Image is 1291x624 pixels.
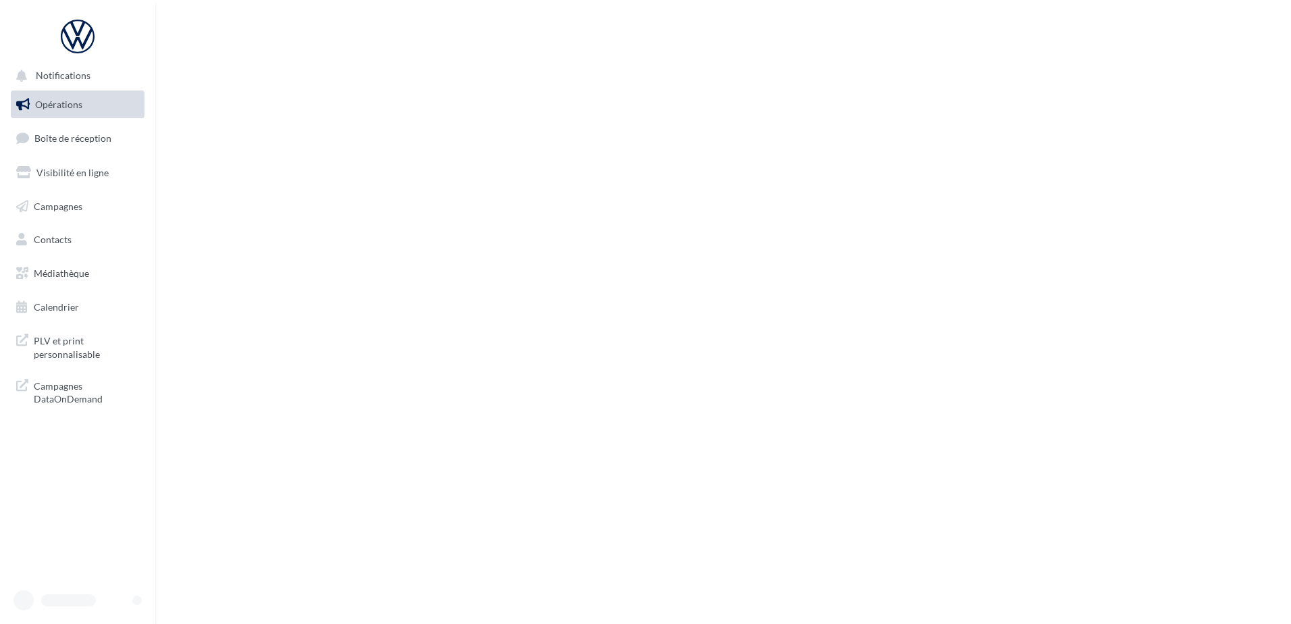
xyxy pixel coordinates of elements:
[8,259,147,288] a: Médiathèque
[36,70,90,82] span: Notifications
[8,90,147,119] a: Opérations
[34,301,79,313] span: Calendrier
[8,293,147,321] a: Calendrier
[34,267,89,279] span: Médiathèque
[8,159,147,187] a: Visibilité en ligne
[36,167,109,178] span: Visibilité en ligne
[8,192,147,221] a: Campagnes
[34,132,111,144] span: Boîte de réception
[34,234,72,245] span: Contacts
[34,377,139,406] span: Campagnes DataOnDemand
[8,226,147,254] a: Contacts
[8,326,147,366] a: PLV et print personnalisable
[8,124,147,153] a: Boîte de réception
[8,371,147,411] a: Campagnes DataOnDemand
[34,200,82,211] span: Campagnes
[34,332,139,361] span: PLV et print personnalisable
[35,99,82,110] span: Opérations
